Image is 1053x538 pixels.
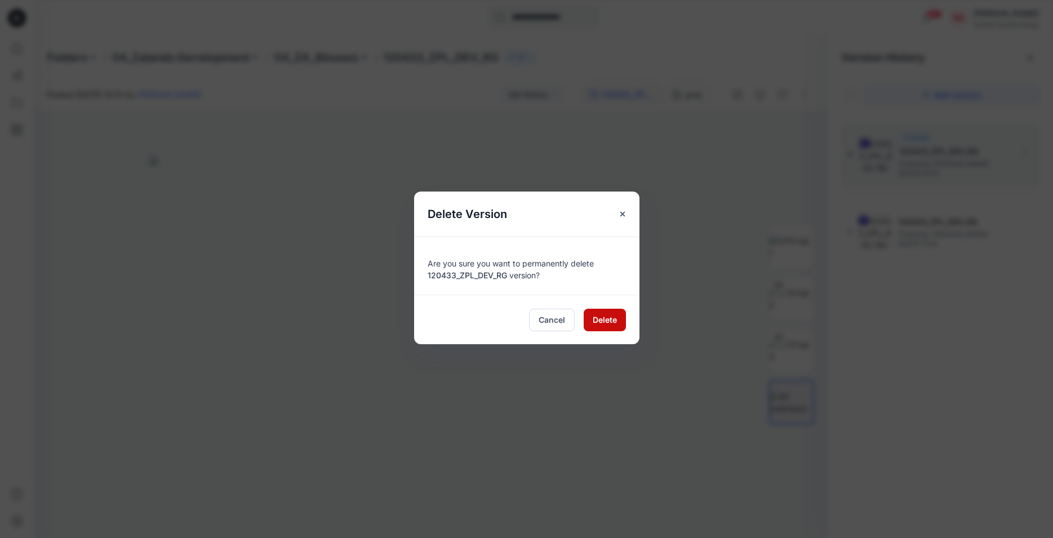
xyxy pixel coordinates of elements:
div: Are you sure you want to permanently delete version? [428,251,626,281]
button: Close [612,204,633,224]
span: Cancel [539,314,565,326]
span: 120433_ZPL_DEV_RG [428,270,507,280]
button: Delete [584,309,626,331]
h5: Delete Version [414,192,521,237]
span: Delete [593,314,617,326]
button: Cancel [529,309,575,331]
